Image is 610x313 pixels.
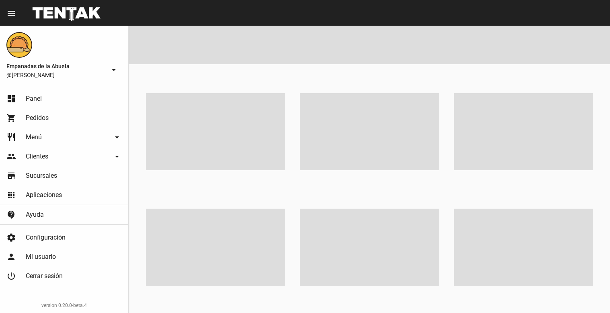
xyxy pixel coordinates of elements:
[6,132,16,142] mat-icon: restaurant
[6,32,32,58] img: f0136945-ed32-4f7c-91e3-a375bc4bb2c5.png
[112,152,122,161] mat-icon: arrow_drop_down
[26,211,44,219] span: Ayuda
[6,8,16,18] mat-icon: menu
[6,252,16,262] mat-icon: person
[26,152,48,161] span: Clientes
[6,210,16,220] mat-icon: contact_support
[26,272,63,280] span: Cerrar sesión
[6,94,16,104] mat-icon: dashboard
[26,253,56,261] span: Mi usuario
[6,190,16,200] mat-icon: apps
[109,65,119,75] mat-icon: arrow_drop_down
[6,301,122,309] div: version 0.20.0-beta.4
[26,191,62,199] span: Aplicaciones
[26,172,57,180] span: Sucursales
[6,61,106,71] span: Empanadas de la Abuela
[6,71,106,79] span: @[PERSON_NAME]
[26,234,66,242] span: Configuración
[6,233,16,242] mat-icon: settings
[6,271,16,281] mat-icon: power_settings_new
[112,132,122,142] mat-icon: arrow_drop_down
[26,95,42,103] span: Panel
[26,133,42,141] span: Menú
[26,114,49,122] span: Pedidos
[6,152,16,161] mat-icon: people
[6,113,16,123] mat-icon: shopping_cart
[6,171,16,181] mat-icon: store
